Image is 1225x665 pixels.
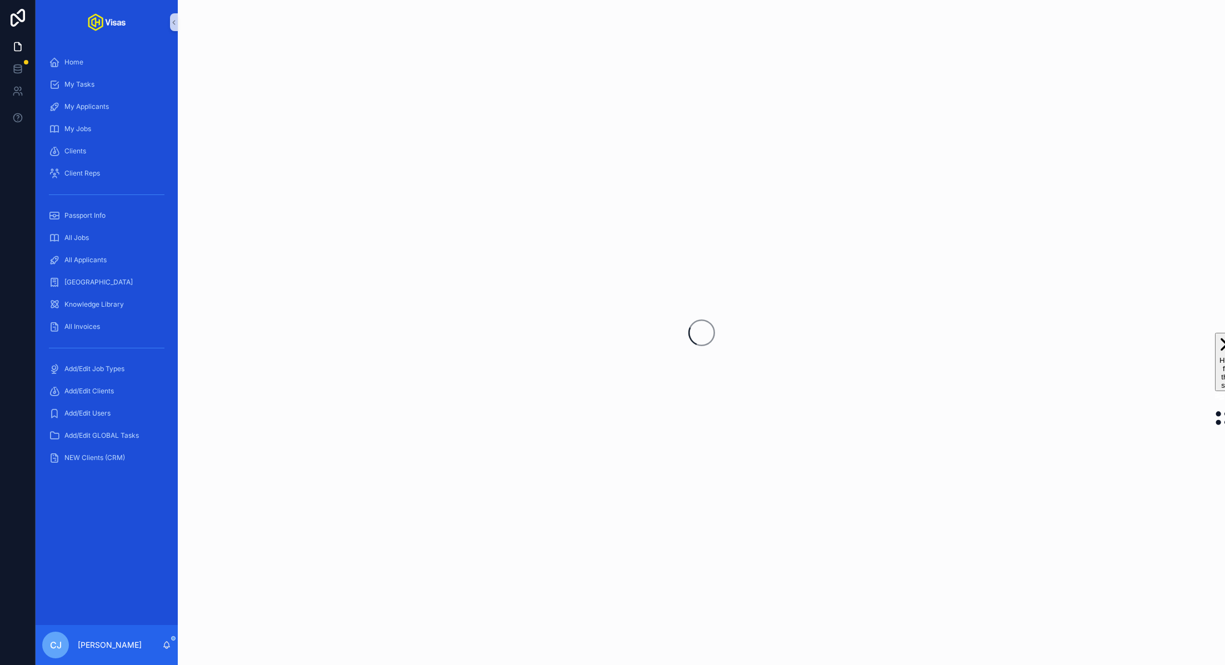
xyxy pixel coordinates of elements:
[50,638,62,652] span: CJ
[64,58,83,67] span: Home
[64,124,91,133] span: My Jobs
[42,119,171,139] a: My Jobs
[64,278,133,287] span: [GEOGRAPHIC_DATA]
[64,233,89,242] span: All Jobs
[64,211,106,220] span: Passport Info
[42,228,171,248] a: All Jobs
[64,364,124,373] span: Add/Edit Job Types
[64,322,100,331] span: All Invoices
[42,317,171,337] a: All Invoices
[42,426,171,446] a: Add/Edit GLOBAL Tasks
[42,97,171,117] a: My Applicants
[42,141,171,161] a: Clients
[64,300,124,309] span: Knowledge Library
[42,448,171,468] a: NEW Clients (CRM)
[64,256,107,264] span: All Applicants
[42,52,171,72] a: Home
[42,74,171,94] a: My Tasks
[64,387,114,396] span: Add/Edit Clients
[64,453,125,462] span: NEW Clients (CRM)
[42,403,171,423] a: Add/Edit Users
[88,13,126,31] img: App logo
[64,431,139,440] span: Add/Edit GLOBAL Tasks
[64,409,111,418] span: Add/Edit Users
[42,163,171,183] a: Client Reps
[78,639,142,651] p: [PERSON_NAME]
[36,44,178,482] div: scrollable content
[64,102,109,111] span: My Applicants
[64,147,86,156] span: Clients
[64,169,100,178] span: Client Reps
[42,272,171,292] a: [GEOGRAPHIC_DATA]
[42,381,171,401] a: Add/Edit Clients
[42,250,171,270] a: All Applicants
[42,294,171,314] a: Knowledge Library
[64,80,94,89] span: My Tasks
[42,206,171,226] a: Passport Info
[42,359,171,379] a: Add/Edit Job Types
